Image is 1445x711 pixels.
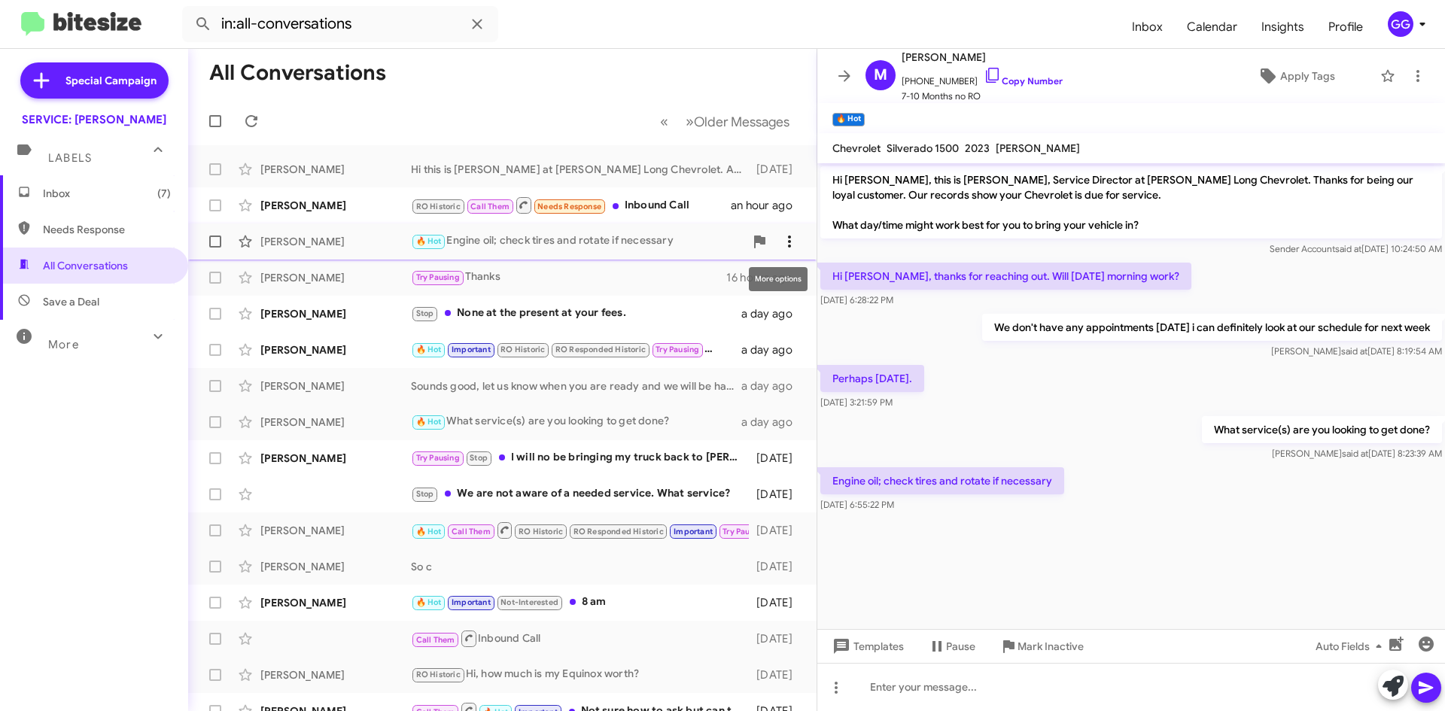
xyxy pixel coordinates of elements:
[1280,62,1335,90] span: Apply Tags
[260,415,411,430] div: [PERSON_NAME]
[660,112,668,131] span: «
[965,141,990,155] span: 2023
[416,417,442,427] span: 🔥 Hot
[656,345,699,354] span: Try Pausing
[946,633,975,660] span: Pause
[182,6,498,42] input: Search
[1218,62,1373,90] button: Apply Tags
[43,186,171,201] span: Inbox
[500,597,558,607] span: Not-Interested
[43,222,171,237] span: Needs Response
[43,258,128,273] span: All Conversations
[749,267,808,291] div: More options
[470,202,510,211] span: Call Them
[1202,416,1442,443] p: What service(s) are you looking to get done?
[996,141,1080,155] span: [PERSON_NAME]
[411,269,726,286] div: Thanks
[987,633,1096,660] button: Mark Inactive
[452,345,491,354] span: Important
[1271,345,1442,357] span: [PERSON_NAME] [DATE] 8:19:54 AM
[741,306,805,321] div: a day ago
[573,527,664,536] span: RO Responded Historic
[416,635,455,645] span: Call Them
[411,413,741,430] div: What service(s) are you looking to get done?
[1272,448,1442,459] span: [PERSON_NAME] [DATE] 8:23:39 AM
[874,63,887,87] span: M
[651,106,677,137] button: Previous
[916,633,987,660] button: Pause
[411,305,741,322] div: None at the present at your fees.
[260,234,411,249] div: [PERSON_NAME]
[416,489,434,499] span: Stop
[741,378,805,393] div: a day ago
[260,451,411,466] div: [PERSON_NAME]
[1018,633,1084,660] span: Mark Inactive
[1388,11,1413,37] div: GG
[1270,243,1442,254] span: Sender Account [DATE] 10:24:50 AM
[411,594,749,611] div: 8 am
[1304,633,1400,660] button: Auto Fields
[820,365,924,392] p: Perhaps [DATE].
[1120,5,1175,49] a: Inbox
[43,294,99,309] span: Save a Deal
[416,272,460,282] span: Try Pausing
[411,666,749,683] div: Hi, how much is my Equinox worth?
[411,341,741,358] div: Ok. I should be able to make that work.
[260,378,411,393] div: [PERSON_NAME]
[674,527,713,536] span: Important
[1316,633,1388,660] span: Auto Fields
[65,73,157,88] span: Special Campaign
[411,485,749,503] div: We are not aware of a needed service. What service?
[470,453,488,463] span: Stop
[1175,5,1249,49] span: Calendar
[416,308,434,318] span: Stop
[411,378,741,393] div: Sounds good, let us know when you are ready and we will be happy to help!
[741,342,805,357] div: a day ago
[902,48,1063,66] span: [PERSON_NAME]
[694,114,789,130] span: Older Messages
[1249,5,1316,49] span: Insights
[452,527,491,536] span: Call Them
[887,141,959,155] span: Silverado 1500
[820,499,894,510] span: [DATE] 6:55:22 PM
[416,527,442,536] span: 🔥 Hot
[411,162,749,177] div: Hi this is [PERSON_NAME] at [PERSON_NAME] Long Chevrolet. Are you still driving your Chevrolet? O...
[416,202,461,211] span: RO Historic
[260,667,411,682] div: [PERSON_NAME]
[48,151,92,165] span: Labels
[416,597,442,607] span: 🔥 Hot
[1316,5,1375,49] span: Profile
[260,595,411,610] div: [PERSON_NAME]
[411,232,744,250] div: Engine oil; check tires and rotate if necessary
[260,270,411,285] div: [PERSON_NAME]
[48,338,79,351] span: More
[820,397,893,408] span: [DATE] 3:21:59 PM
[902,66,1063,89] span: [PHONE_NUMBER]
[741,415,805,430] div: a day ago
[1375,11,1428,37] button: GG
[749,631,805,646] div: [DATE]
[902,89,1063,104] span: 7-10 Months no RO
[817,633,916,660] button: Templates
[22,112,166,127] div: SERVICE: [PERSON_NAME]
[686,112,694,131] span: »
[652,106,799,137] nav: Page navigation example
[749,523,805,538] div: [DATE]
[1341,345,1367,357] span: said at
[519,527,563,536] span: RO Historic
[749,667,805,682] div: [DATE]
[749,162,805,177] div: [DATE]
[260,198,411,213] div: [PERSON_NAME]
[411,521,749,539] div: Sorry to need to cancel my appoitment. Cant make it.
[411,449,749,466] div: I will no be bringing my truck back to [PERSON_NAME]'s long Chevrolet or be doing business with [...
[260,162,411,177] div: [PERSON_NAME]
[260,559,411,574] div: [PERSON_NAME]
[555,345,646,354] span: RO Responded Historic
[411,196,731,214] div: Inbound Call
[832,141,881,155] span: Chevrolet
[984,75,1063,87] a: Copy Number
[411,559,749,574] div: So c
[416,453,460,463] span: Try Pausing
[820,166,1442,239] p: Hi [PERSON_NAME], this is [PERSON_NAME], Service Director at [PERSON_NAME] Long Chevrolet. Thanks...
